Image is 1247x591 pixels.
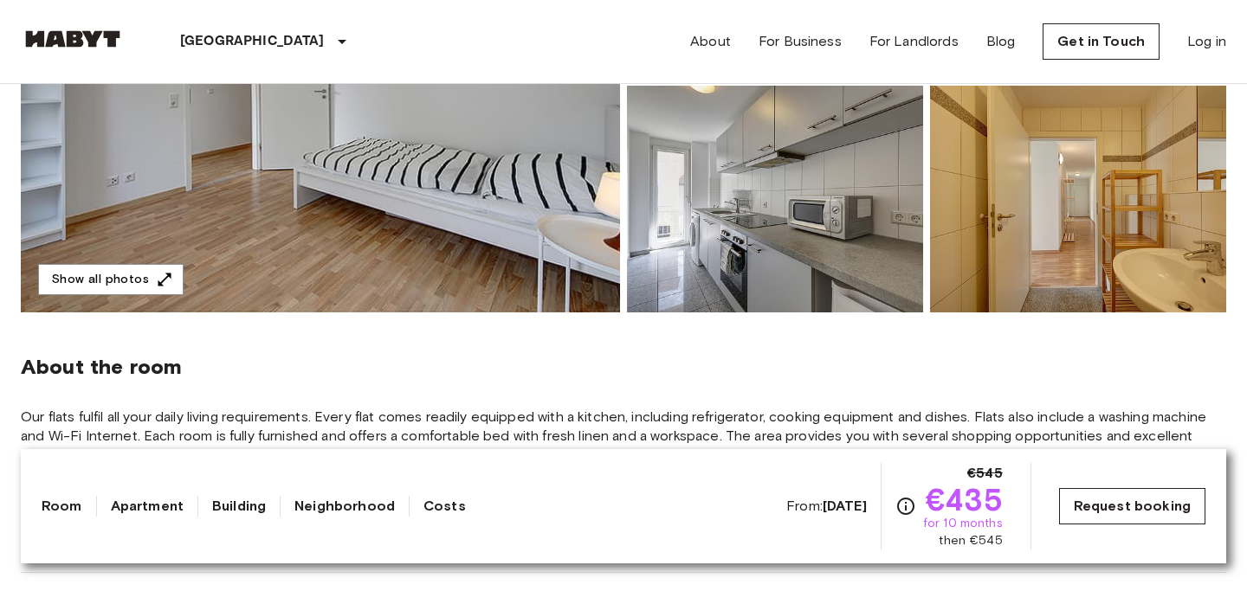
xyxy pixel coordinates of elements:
a: For Landlords [869,31,959,52]
span: About the room [21,354,1226,380]
a: Room [42,496,82,517]
img: Picture of unit DE-09-016-01M [627,86,923,312]
a: Get in Touch [1043,23,1160,60]
span: Our flats fulfil all your daily living requirements. Every flat comes readily equipped with a kit... [21,408,1226,465]
svg: Check cost overview for full price breakdown. Please note that discounts apply to new joiners onl... [895,496,916,517]
span: for 10 months [923,515,1003,532]
span: then €545 [939,532,1002,549]
span: €545 [967,463,1003,484]
a: Log in [1187,31,1226,52]
button: Show all photos [38,264,184,296]
span: From: [786,497,867,516]
a: Neighborhood [294,496,395,517]
a: Building [212,496,266,517]
a: For Business [759,31,842,52]
a: About [690,31,731,52]
span: €435 [926,484,1003,515]
img: Habyt [21,30,125,48]
a: Costs [423,496,466,517]
a: Apartment [111,496,184,517]
a: Blog [986,31,1016,52]
img: Picture of unit DE-09-016-01M [930,86,1226,312]
b: [DATE] [823,498,867,514]
p: [GEOGRAPHIC_DATA] [180,31,325,52]
a: Request booking [1059,488,1205,524]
